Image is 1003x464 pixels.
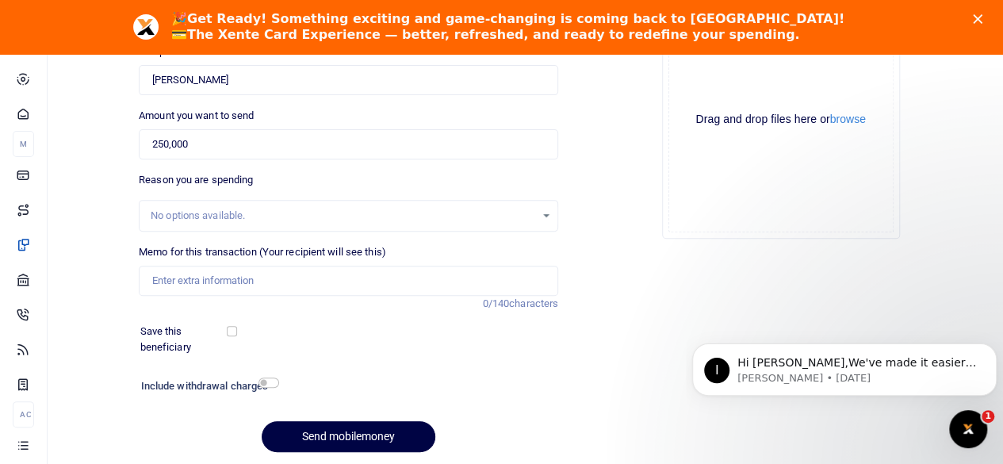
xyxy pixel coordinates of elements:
div: File Uploader [662,1,900,239]
input: UGX [139,129,558,159]
input: MTN & Airtel numbers are validated [139,65,558,95]
li: Ac [13,401,34,428]
div: Close [973,14,989,24]
span: 0/140 [483,297,510,309]
button: Send mobilemoney [262,421,435,452]
iframe: Intercom live chat [949,410,987,448]
li: M [13,131,34,157]
label: Reason you are spending [139,172,253,188]
div: No options available. [151,208,535,224]
label: Save this beneficiary [140,324,230,355]
button: browse [830,113,866,125]
div: 🎉 💳 [171,11,844,43]
b: Get Ready! Something exciting and game-changing is coming back to [GEOGRAPHIC_DATA]! [187,11,844,26]
iframe: Intercom notifications message [686,310,1003,421]
span: 1 [982,410,994,423]
label: Memo for this transaction (Your recipient will see this) [139,244,386,260]
label: Amount you want to send [139,108,254,124]
h6: Include withdrawal charges [141,380,272,393]
input: Enter extra information [139,266,558,296]
span: characters [509,297,558,309]
img: Profile image for Aceng [133,14,159,40]
b: The Xente Card Experience — better, refreshed, and ready to redefine your spending. [187,27,799,42]
div: Drag and drop files here or [669,112,893,127]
